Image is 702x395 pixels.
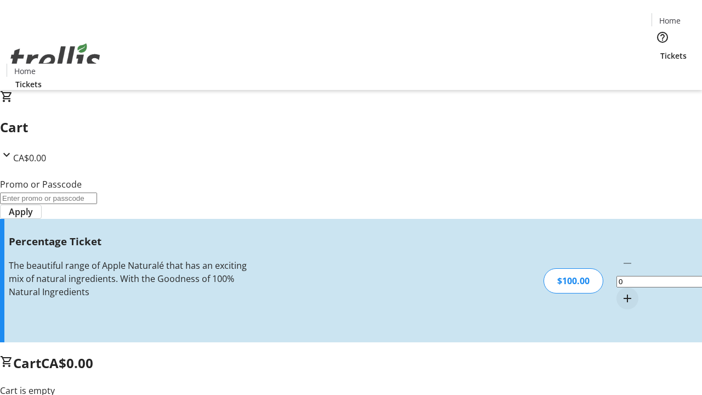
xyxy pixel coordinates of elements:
span: CA$0.00 [41,354,93,372]
button: Increment by one [616,287,638,309]
h3: Percentage Ticket [9,234,248,249]
span: Home [14,65,36,77]
img: Orient E2E Organization DpnduCXZIO's Logo [7,31,104,86]
span: CA$0.00 [13,152,46,164]
a: Tickets [7,78,50,90]
a: Tickets [652,50,695,61]
button: Help [652,26,673,48]
a: Home [7,65,42,77]
a: Home [652,15,687,26]
span: Tickets [660,50,687,61]
div: $100.00 [544,268,603,294]
span: Apply [9,205,33,218]
button: Cart [652,61,673,83]
span: Tickets [15,78,42,90]
div: The beautiful range of Apple Naturalé that has an exciting mix of natural ingredients. With the G... [9,259,248,298]
span: Home [659,15,681,26]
